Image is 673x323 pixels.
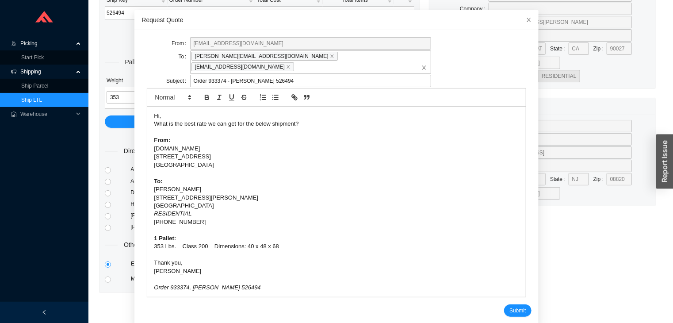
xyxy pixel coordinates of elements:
div: Manual [129,274,233,283]
span: Pallets [119,57,150,67]
div: Hercules Freight Standard [130,200,260,208]
div: [STREET_ADDRESS][PERSON_NAME] [154,194,519,202]
a: Ship Parcel [21,83,48,89]
div: Daylight Trucking Standard [130,188,260,197]
strong: To: [154,178,162,185]
div: A. [PERSON_NAME] [130,165,260,174]
label: Zip [593,173,607,185]
label: Subject [166,75,190,87]
div: Economy Freight [129,258,233,270]
th: Weight [105,74,167,87]
span: Submit [509,306,526,315]
button: Add Pallet [105,115,414,128]
span: left [42,310,47,315]
td: 526494 [105,7,168,19]
a: Start Pick [21,54,44,61]
div: [PERSON_NAME] Standard [130,211,260,220]
a: Ship LTL [21,97,42,103]
label: State [550,42,568,55]
span: close [286,65,291,69]
label: Company [460,3,489,15]
strong: 1 Pallet: [154,235,176,242]
span: close [421,65,427,70]
div: [PERSON_NAME] Trucking Standard [130,223,260,231]
div: Hi, [154,112,519,120]
div: What is the best rate we can get for the below shipment? [154,120,519,128]
div: [GEOGRAPHIC_DATA] [154,161,519,169]
span: close [526,17,532,23]
div: 353 Lbs. Class 200 Dimensions: 40 x 48 x 68 [154,242,519,250]
div: [PERSON_NAME] [154,267,519,275]
td: 31 [323,7,394,19]
div: [PHONE_NUMBER] [154,218,519,226]
div: Return Address [435,98,650,115]
input: [PERSON_NAME][EMAIL_ADDRESS][DOMAIN_NAME]close[EMAIL_ADDRESS][DOMAIN_NAME]closeclose [295,62,302,72]
label: Zip [593,42,607,55]
div: Thank you, [154,259,519,267]
div: [GEOGRAPHIC_DATA] [154,202,519,210]
button: Close [519,10,539,30]
span: Warehouse [20,107,73,121]
span: Direct Services [118,146,172,156]
button: Submit [504,304,531,317]
span: Shipping [20,65,73,79]
td: $11,068.31 [255,7,322,19]
em: RESIDENTIAL [154,210,191,217]
div: [STREET_ADDRESS] [154,153,519,161]
div: ABF Freight System Standard [130,177,260,185]
div: [PERSON_NAME] [154,185,519,193]
label: From [172,37,190,50]
span: Picking [20,36,73,50]
span: [EMAIL_ADDRESS][DOMAIN_NAME] [191,62,294,71]
span: close [330,54,334,58]
span: Other Services [118,240,171,250]
div: [DOMAIN_NAME] [154,145,519,153]
label: State [550,173,568,185]
span: RESIDENTIAL [542,73,577,79]
strong: From: [154,137,170,143]
label: To [179,50,190,63]
span: [PERSON_NAME][EMAIL_ADDRESS][DOMAIN_NAME] [191,52,338,61]
div: Request Quote [141,15,531,25]
em: Order 933374, [PERSON_NAME] 526494 [154,284,260,291]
